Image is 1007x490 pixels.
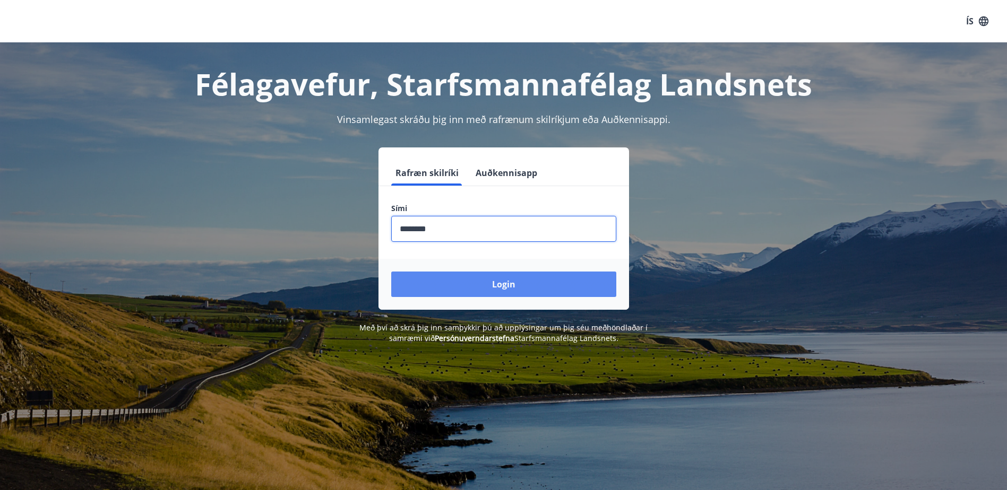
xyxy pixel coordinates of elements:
button: Auðkennisapp [471,160,541,186]
label: Sími [391,203,616,214]
span: Með því að skrá þig inn samþykkir þú að upplýsingar um þig séu meðhöndlaðar í samræmi við Starfsm... [359,322,648,343]
button: ÍS [960,12,994,31]
a: Persónuverndarstefna [435,333,514,343]
button: Rafræn skilríki [391,160,463,186]
h1: Félagavefur, Starfsmannafélag Landsnets [134,64,873,104]
span: Vinsamlegast skráðu þig inn með rafrænum skilríkjum eða Auðkennisappi. [337,113,670,126]
button: Login [391,272,616,297]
